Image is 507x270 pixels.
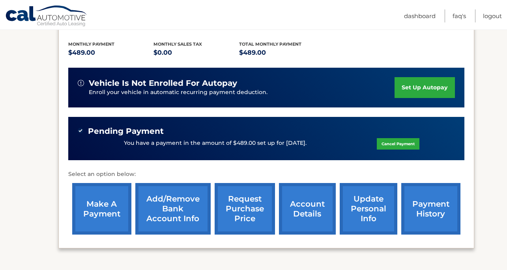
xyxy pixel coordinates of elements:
p: $0.00 [153,47,239,58]
a: FAQ's [453,9,466,22]
span: Total Monthly Payment [239,41,301,47]
a: set up autopay [395,77,455,98]
img: alert-white.svg [78,80,84,86]
a: update personal info [340,183,397,235]
span: vehicle is not enrolled for autopay [89,78,237,88]
span: Monthly Payment [68,41,114,47]
a: Add/Remove bank account info [135,183,211,235]
p: $489.00 [68,47,154,58]
a: payment history [401,183,460,235]
a: Dashboard [404,9,436,22]
a: Cancel Payment [377,138,419,150]
p: Select an option below: [68,170,464,179]
a: account details [279,183,336,235]
span: Pending Payment [88,126,164,136]
span: Monthly sales Tax [153,41,202,47]
a: make a payment [72,183,131,235]
a: Logout [483,9,502,22]
img: check-green.svg [78,128,83,133]
a: Cal Automotive [5,5,88,28]
p: Enroll your vehicle in automatic recurring payment deduction. [89,88,395,97]
p: You have a payment in the amount of $489.00 set up for [DATE]. [124,139,307,148]
a: request purchase price [215,183,275,235]
p: $489.00 [239,47,325,58]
